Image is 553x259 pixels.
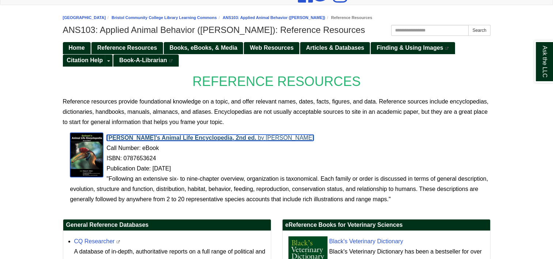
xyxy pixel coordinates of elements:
a: Bristol Community College Library Learning Commons [111,15,217,20]
li: Reference Resources [325,14,372,21]
div: Publication Date: [DATE] [70,164,490,174]
span: Book-A-Librarian [119,57,167,63]
i: This link opens in a new window [445,47,449,50]
nav: breadcrumb [63,14,490,21]
a: Citation Help [63,55,105,67]
span: REFERENCE RESOURCES [192,74,360,89]
a: Home [63,42,91,54]
div: Guide Pages [63,41,490,66]
p: Reference resources provide foundational knowledge on a topic, and offer relevant names, dates, f... [63,97,490,127]
h1: ANS103: Applied Animal Behavior ([PERSON_NAME]): Reference Resources [63,25,490,35]
a: Web Resources [244,42,299,54]
a: Books, eBooks, & Media [164,42,243,54]
i: This link opens in a new window [116,240,121,244]
button: Search [468,25,490,36]
span: Reference Resources [97,45,157,51]
a: Book-A-Librarian [113,55,179,67]
div: "Following an extensive six- to nine-chapter overview, organization is taxonomical. Each family o... [70,174,490,204]
a: [GEOGRAPHIC_DATA] [63,15,106,20]
h2: General Reference Databases [63,219,271,231]
span: [PERSON_NAME] [266,135,314,141]
span: Finding & Using Images [376,45,443,51]
span: Citation Help [67,57,103,63]
a: CQ Researcher [74,238,115,244]
span: Books, eBooks, & Media [170,45,238,51]
a: Reference Resources [91,42,163,54]
span: Home [69,45,85,51]
span: by [258,135,264,141]
a: ANS103: Applied Animal Behavior ([PERSON_NAME]) [223,15,325,20]
a: Articles & Databases [300,42,370,54]
a: [PERSON_NAME]'s Animal Life Encyclopedia, 2nd ed. by [PERSON_NAME] [107,135,314,141]
span: [PERSON_NAME]'s Animal Life Encyclopedia, 2nd ed. [107,135,257,141]
h2: eReference Books for Veterinary Sciences [283,219,490,231]
div: Call Number: eBook [70,143,490,153]
i: This link opens in a new window [168,59,173,63]
a: Finding & Using Images [371,42,455,54]
span: Articles & Databases [306,45,364,51]
div: ISBN: 0787653624 [70,153,490,164]
a: Black's Veterinary Dictionary [329,238,403,244]
span: Web Resources [250,45,293,51]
